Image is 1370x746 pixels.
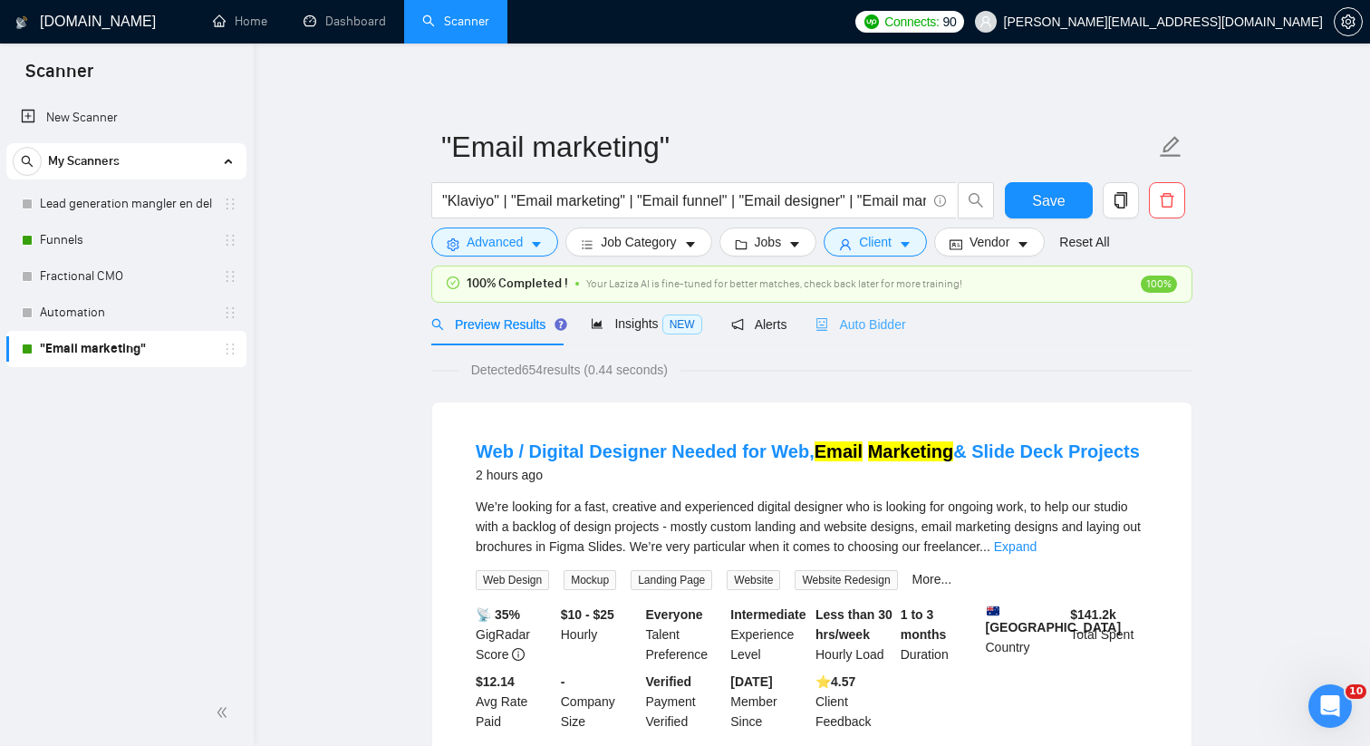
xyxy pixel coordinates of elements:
button: delete [1149,182,1185,218]
b: Less than 30 hrs/week [815,607,892,642]
div: Total Spent [1066,605,1152,664]
div: We’re looking for a fast, creative and experienced digital designer who is looking for ongoing wo... [476,497,1148,557]
b: - [561,674,565,689]
span: Mockup [564,570,616,590]
a: homeHome [213,14,267,29]
div: Company Size [557,672,642,731]
button: Save [1005,182,1093,218]
span: info-circle [934,195,946,207]
div: Client Feedback [812,672,897,731]
div: Tooltip anchor [553,316,569,333]
li: My Scanners [6,143,246,367]
span: Save [1032,189,1065,212]
span: caret-down [530,237,543,251]
div: Duration [897,605,982,664]
span: We’re looking for a fast, creative and experienced digital designer who is looking for ongoing wo... [476,499,1141,554]
span: Detected 654 results (0.44 seconds) [458,360,680,380]
span: copy [1104,192,1138,208]
img: logo [15,8,28,37]
a: setting [1334,15,1363,29]
div: Hourly Load [812,605,897,664]
span: area-chart [591,317,603,330]
a: New Scanner [21,100,232,136]
b: Intermediate [730,607,806,622]
span: user [839,237,852,251]
img: upwork-logo.png [864,15,879,29]
b: Everyone [646,607,703,622]
b: 1 to 3 months [901,607,947,642]
span: user [979,15,992,28]
span: Advanced [467,232,523,252]
span: caret-down [788,237,801,251]
span: setting [447,237,459,251]
div: Talent Preference [642,605,728,664]
li: New Scanner [6,100,246,136]
a: dashboardDashboard [304,14,386,29]
div: Hourly [557,605,642,664]
button: userClientcaret-down [824,228,927,257]
span: delete [1150,192,1184,208]
span: Landing Page [631,570,712,590]
a: Web / Digital Designer Needed for Web,Email Marketing& Slide Deck Projects [476,441,1140,461]
span: holder [223,197,237,211]
span: Insights [591,316,701,331]
span: search [14,155,41,168]
div: 2 hours ago [476,464,1140,486]
a: Automation [40,295,212,331]
span: search [431,318,444,331]
span: Preview Results [431,317,562,332]
a: searchScanner [422,14,489,29]
span: setting [1335,15,1362,29]
span: Jobs [755,232,782,252]
span: Auto Bidder [815,317,905,332]
span: 100% Completed ! [467,274,568,294]
span: holder [223,305,237,320]
button: search [13,147,42,176]
div: Avg Rate Paid [472,672,557,731]
b: $ 141.2k [1070,607,1116,622]
span: ... [979,539,990,554]
span: 100% [1141,276,1177,293]
span: 10 [1346,684,1366,699]
span: double-left [216,703,234,722]
span: Scanner [11,58,108,96]
div: GigRadar Score [472,605,557,664]
span: Your Laziza AI is fine-tuned for better matches, check back later for more training! [586,277,962,290]
span: Connects: [884,12,939,32]
mark: Marketing [868,441,953,461]
button: copy [1103,182,1139,218]
button: settingAdvancedcaret-down [431,228,558,257]
b: ⭐️ 4.57 [815,674,855,689]
a: More... [912,572,952,586]
b: $12.14 [476,674,515,689]
img: 🇦🇺 [987,605,999,617]
b: [GEOGRAPHIC_DATA] [986,605,1122,635]
a: Reset All [1059,232,1109,252]
div: Country [982,605,1067,664]
span: 90 [943,12,957,32]
button: folderJobscaret-down [719,228,817,257]
div: Experience Level [727,605,812,664]
span: idcard [950,237,962,251]
span: Job Category [601,232,676,252]
span: caret-down [684,237,697,251]
button: setting [1334,7,1363,36]
span: robot [815,318,828,331]
span: info-circle [512,648,525,661]
span: Website Redesign [795,570,897,590]
div: Member Since [727,672,812,731]
b: Verified [646,674,692,689]
span: Web Design [476,570,549,590]
span: notification [731,318,744,331]
button: search [958,182,994,218]
mark: Email [815,441,863,461]
span: Client [859,232,892,252]
a: Funnels [40,222,212,258]
b: $10 - $25 [561,607,614,622]
input: Scanner name... [441,124,1155,170]
a: Lead generation mangler en del [40,186,212,222]
input: Search Freelance Jobs... [442,189,926,212]
span: check-circle [447,276,459,289]
iframe: Intercom live chat [1308,684,1352,728]
a: Fractional CMO [40,258,212,295]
